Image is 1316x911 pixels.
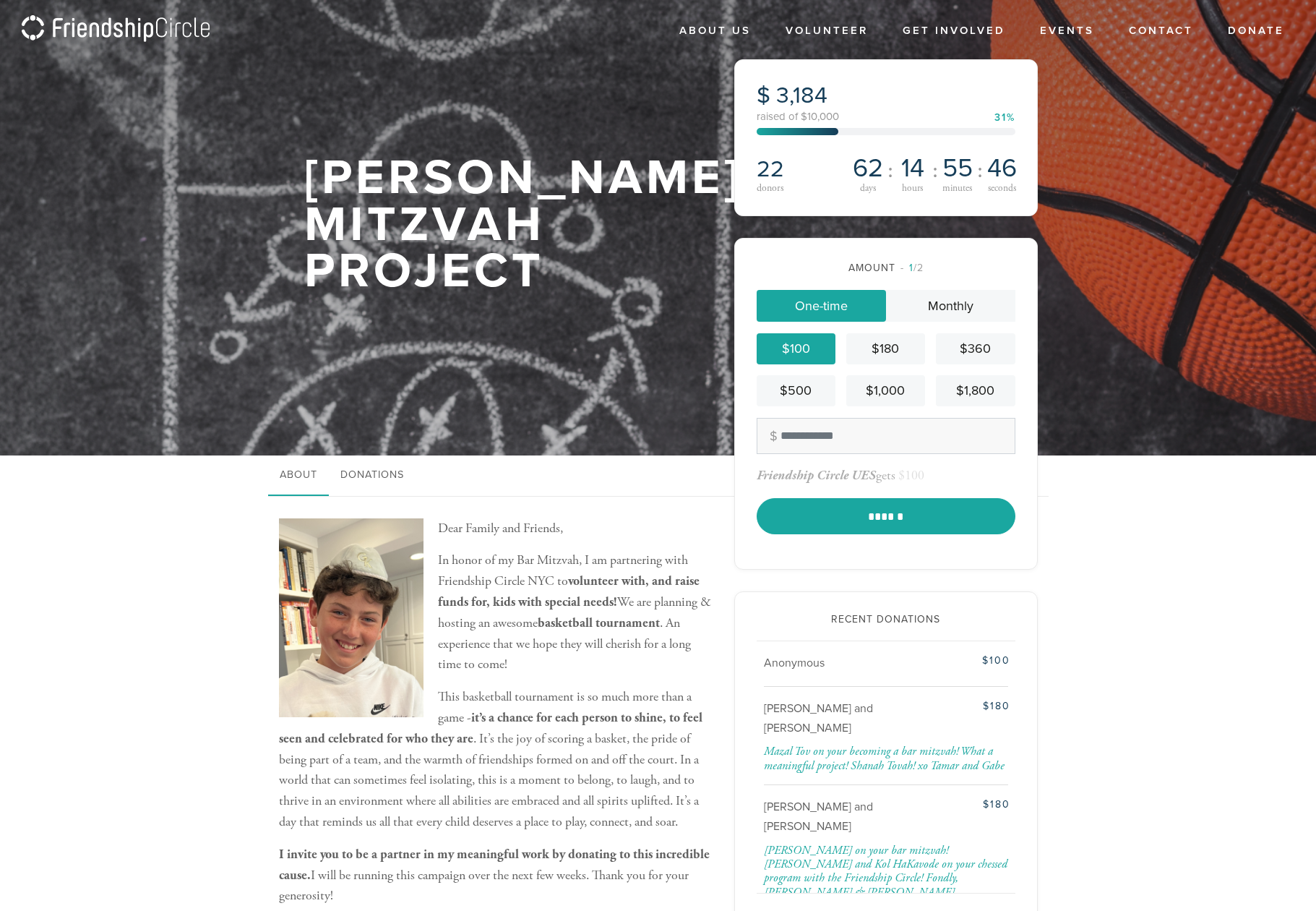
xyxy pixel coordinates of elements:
[936,375,1015,406] a: $1,800
[764,656,825,670] span: Anonymous
[776,82,827,109] span: 3,184
[942,155,973,181] span: 55
[757,375,835,406] a: $500
[852,381,919,401] div: $1,000
[668,17,762,45] a: About Us
[860,184,876,194] span: days
[764,745,1010,773] div: Mazal Tov on your becoming a bar mitzvah! What a meaningful project! Shanah Tovah! xo Tamar and Gabe
[924,653,1010,668] div: $100
[852,339,919,359] div: $180
[924,698,1010,714] div: $180
[279,709,702,747] b: it’s a chance for each person to shine, to feel seen and celebrated for who they are
[757,155,846,183] h2: 22
[757,333,835,364] a: $100
[886,290,1015,322] a: Monthly
[757,111,1015,122] div: raised of $10,000
[942,339,1009,359] div: $360
[1118,17,1204,45] a: Contact
[279,846,710,884] b: I invite you to be a partner in my meaningful work by donating to this incredible cause.
[279,687,713,833] p: This basketball tournament is so much more than a game - . It’s the joy of scoring a basket, the ...
[936,333,1015,364] a: $360
[329,455,416,496] a: Donations
[988,184,1016,194] span: seconds
[1217,17,1295,45] a: Donate
[853,155,883,181] span: 62
[977,159,983,182] span: :
[902,184,923,194] span: hours
[757,290,886,322] a: One-time
[764,800,873,834] span: [PERSON_NAME] and [PERSON_NAME]
[279,844,713,907] p: I will be running this campaign over the next few weeks. Thank you for your generosity!
[757,614,1015,626] h2: Recent Donations
[1029,17,1105,45] a: Events
[538,615,660,631] b: basketball tournament
[932,159,938,182] span: :
[304,155,741,295] h1: [PERSON_NAME] Mitzvah Project
[757,82,770,109] span: $
[942,381,1009,401] div: $1,800
[279,550,713,675] p: In honor of my Bar Mitzvah, I am partnering with Friendship Circle NYC to We are planning & hosti...
[762,381,830,401] div: $500
[994,113,1015,123] div: 31%
[909,262,913,274] span: 1
[762,339,830,359] div: $100
[900,262,924,274] span: /2
[268,455,329,496] a: About
[438,573,700,610] b: volunteer with, and raise funds for, kids with special needs!
[775,17,879,45] a: Volunteer
[942,184,972,194] span: minutes
[901,155,924,181] span: 14
[757,467,876,484] span: Friendship Circle UES
[846,333,925,364] a: $180
[887,159,893,182] span: :
[279,518,713,539] p: Dear Family and Friends,
[757,467,895,484] div: gets
[757,260,1015,275] div: Amount
[764,701,873,735] span: [PERSON_NAME] and [PERSON_NAME]
[846,375,925,406] a: $1,000
[764,844,1010,900] div: [PERSON_NAME] on your bar mitzvah! [PERSON_NAME] and Kol HaKavode on your chessed program with th...
[987,155,1017,181] span: 46
[757,183,846,193] div: donors
[924,797,1010,812] div: $180
[898,467,924,484] div: $100
[892,17,1016,45] a: Get Involved
[22,15,210,43] img: logo_fc.png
